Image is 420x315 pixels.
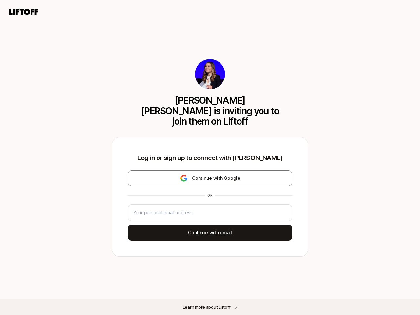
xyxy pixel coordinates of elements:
img: 891135f0_4162_4ff7_9523_6dcedf045379.jpg [195,59,225,89]
img: google-logo [180,174,188,182]
div: or [205,193,215,198]
button: Learn more about Liftoff [178,301,243,313]
p: Log in or sign up to connect with [PERSON_NAME] [128,153,292,162]
input: Your personal email address [133,209,287,217]
p: [PERSON_NAME] [PERSON_NAME] is inviting you to join them on Liftoff [139,95,281,127]
button: Continue with email [128,225,292,241]
button: Continue with Google [128,170,292,186]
